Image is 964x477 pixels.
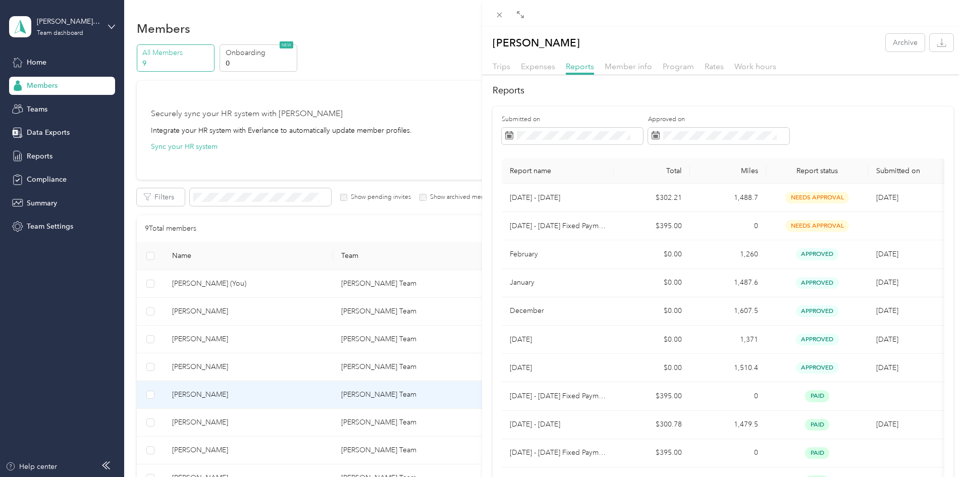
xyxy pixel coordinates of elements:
span: [DATE] [876,306,898,315]
p: [PERSON_NAME] [493,34,580,51]
span: Member info [605,62,652,71]
span: [DATE] [876,420,898,429]
td: $395.00 [614,212,690,240]
span: approved [796,362,839,374]
span: paid [805,390,829,402]
span: paid [805,419,829,431]
td: 1,260 [690,240,766,269]
td: 1,487.6 [690,269,766,297]
td: 0 [690,382,766,410]
p: [DATE] [510,362,606,374]
label: Submitted on [502,115,643,124]
h2: Reports [493,84,953,97]
p: [DATE] - [DATE] Fixed Payment [510,221,606,232]
span: Work hours [734,62,776,71]
span: Expenses [521,62,555,71]
p: February [510,249,606,260]
td: $0.00 [614,326,690,354]
div: Miles [698,167,758,175]
span: [DATE] [876,250,898,258]
p: [DATE] - [DATE] [510,192,606,203]
th: Report name [502,158,614,184]
p: [DATE] [510,334,606,345]
p: January [510,277,606,288]
span: paid [805,447,829,459]
button: Archive [886,34,925,51]
td: 0 [690,439,766,467]
td: 0 [690,212,766,240]
td: $395.00 [614,439,690,467]
p: December [510,305,606,316]
div: Total [622,167,682,175]
td: 1,488.7 [690,184,766,212]
p: [DATE] - [DATE] Fixed Payment [510,391,606,402]
span: needs approval [785,220,849,232]
span: Program [663,62,694,71]
td: 1,607.5 [690,297,766,326]
span: approved [796,334,839,345]
td: $0.00 [614,240,690,269]
span: approved [796,277,839,289]
span: Report status [774,167,860,175]
span: Trips [493,62,510,71]
p: [DATE] - [DATE] [510,419,606,430]
td: $0.00 [614,269,690,297]
span: [DATE] [876,335,898,344]
td: $302.21 [614,184,690,212]
label: Approved on [648,115,789,124]
td: 1,371 [690,326,766,354]
td: 1,510.4 [690,354,766,382]
p: [DATE] - [DATE] Fixed Payment [510,447,606,458]
td: 1,479.5 [690,411,766,439]
td: $0.00 [614,297,690,326]
span: [DATE] [876,278,898,287]
iframe: Everlance-gr Chat Button Frame [907,420,964,477]
span: needs approval [785,192,849,203]
span: approved [796,248,839,260]
td: $300.78 [614,411,690,439]
td: $395.00 [614,382,690,410]
span: approved [796,305,839,317]
td: $0.00 [614,354,690,382]
span: Rates [705,62,724,71]
th: Submitted on [868,158,944,184]
span: [DATE] [876,193,898,202]
span: Reports [566,62,594,71]
span: [DATE] [876,363,898,372]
